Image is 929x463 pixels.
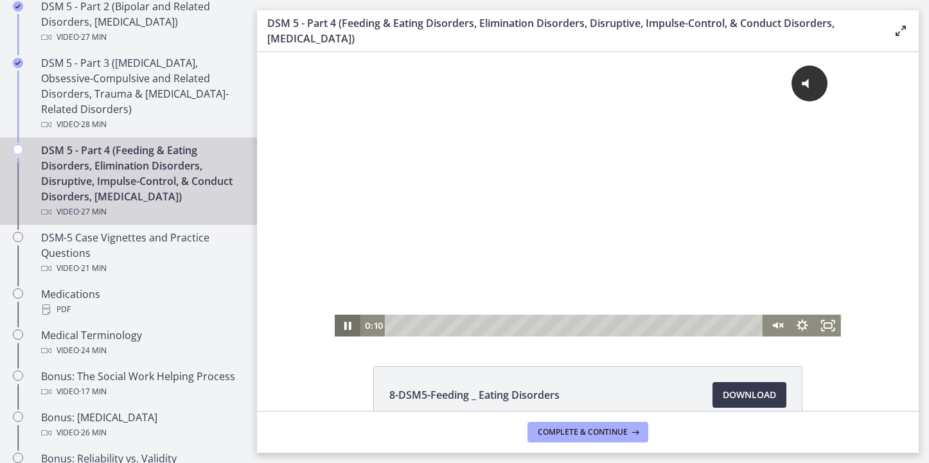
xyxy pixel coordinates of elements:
button: Complete & continue [527,422,648,442]
span: Complete & continue [538,427,628,437]
div: DSM 5 - Part 4 (Feeding & Eating Disorders, Elimination Disorders, Disruptive, Impulse-Control, &... [41,143,242,220]
span: 8-DSM5-Feeding _ Eating Disorders [389,387,560,403]
span: · 17 min [79,384,107,399]
div: Medical Terminology [41,328,242,358]
button: Unmute [507,263,533,284]
span: · 26 min [79,425,107,441]
div: Medications [41,286,242,317]
span: Download [723,387,776,403]
button: Show settings menu [533,263,558,284]
div: Bonus: [MEDICAL_DATA] [41,410,242,441]
span: · 27 min [79,204,107,220]
div: DSM-5 Case Vignettes and Practice Questions [41,230,242,276]
div: Video [41,30,242,45]
div: Video [41,425,242,441]
span: · 28 min [79,117,107,132]
div: Bonus: The Social Work Helping Process [41,369,242,399]
span: · 21 min [79,261,107,276]
div: DSM 5 - Part 3 ([MEDICAL_DATA], Obsessive-Compulsive and Related Disorders, Trauma & [MEDICAL_DAT... [41,55,242,132]
div: Video [41,384,242,399]
span: · 24 min [79,343,107,358]
div: Video [41,117,242,132]
div: Video [41,343,242,358]
button: Fullscreen [558,263,584,284]
div: Video [41,204,242,220]
iframe: Video Lesson [257,52,919,336]
i: Completed [13,1,23,12]
h3: DSM 5 - Part 4 (Feeding & Eating Disorders, Elimination Disorders, Disruptive, Impulse-Control, &... [267,15,872,46]
a: Download [712,382,786,408]
div: Video [41,261,242,276]
div: PDF [41,302,242,317]
span: · 27 min [79,30,107,45]
i: Completed [13,58,23,68]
